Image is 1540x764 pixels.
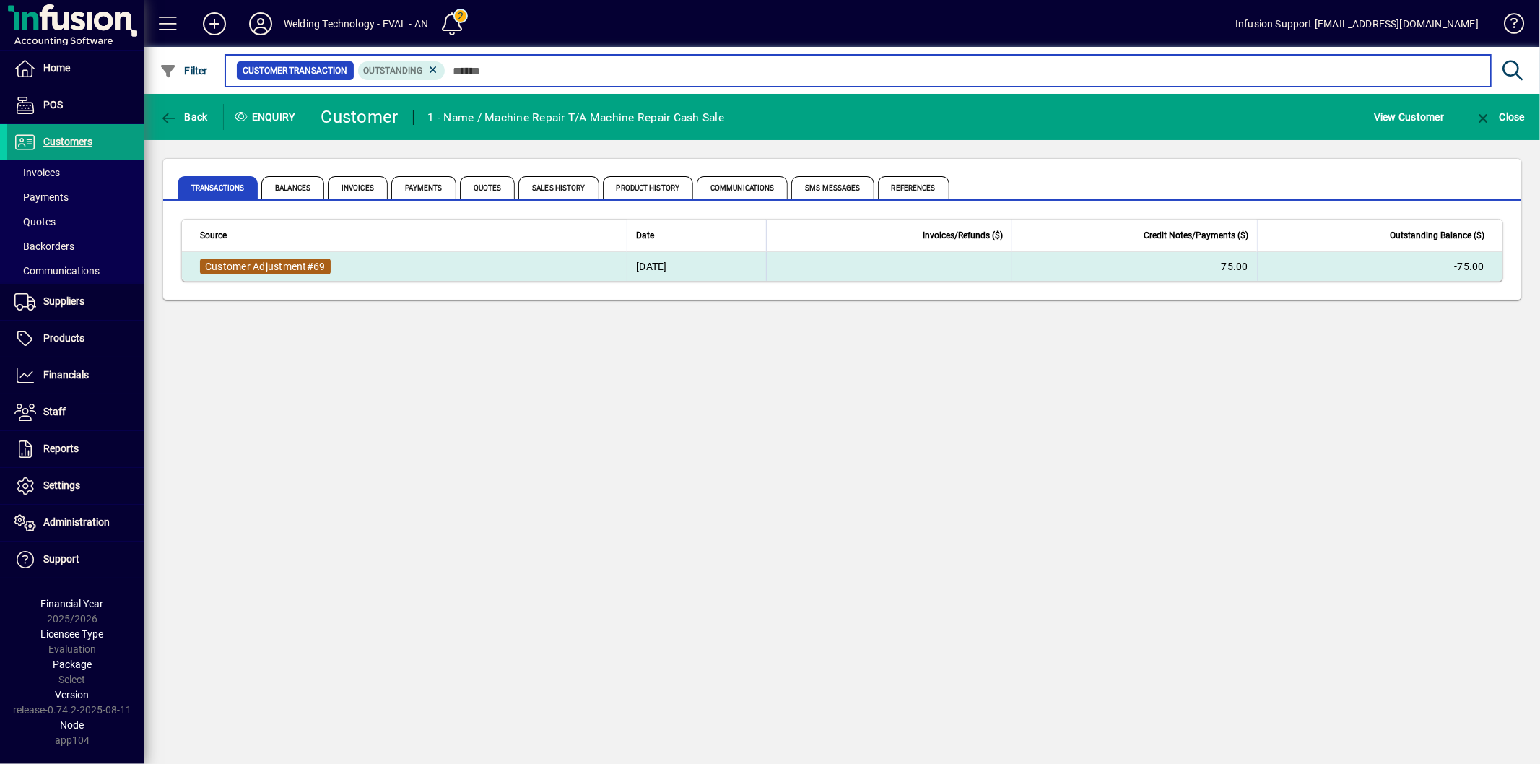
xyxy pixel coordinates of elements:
span: Reports [43,443,79,454]
span: Staff [43,406,66,417]
span: Home [43,62,70,74]
div: Welding Technology - EVAL - AN [284,12,428,35]
span: Support [43,553,79,565]
span: Customers [43,136,92,147]
span: References [878,176,949,199]
span: Payments [14,191,69,203]
a: Communications [7,259,144,283]
a: Financials [7,357,144,394]
td: -75.00 [1257,252,1502,281]
span: 69 [313,261,326,272]
div: Date [636,227,757,243]
span: Financial Year [41,598,104,609]
td: [DATE] [627,252,766,281]
span: Communications [14,265,100,277]
button: Back [156,104,212,130]
span: Filter [160,65,208,77]
span: Outstanding [364,66,423,76]
mat-chip: Outstanding Status: Outstanding [358,61,445,80]
span: Product History [603,176,694,199]
span: Node [61,719,84,731]
span: Outstanding Balance ($) [1390,227,1484,243]
span: Administration [43,516,110,528]
span: Payments [391,176,456,199]
app-page-header-button: Close enquiry [1459,104,1540,130]
a: Quotes [7,209,144,234]
span: SMS Messages [791,176,874,199]
span: View Customer [1374,105,1444,129]
span: Backorders [14,240,74,252]
span: Financials [43,369,89,381]
a: Home [7,51,144,87]
span: Licensee Type [41,628,104,640]
button: Add [191,11,238,37]
a: Support [7,542,144,578]
span: Sales History [518,176,599,199]
span: Back [160,111,208,123]
span: # [307,261,313,272]
button: View Customer [1370,104,1448,130]
a: Suppliers [7,284,144,320]
span: Invoices [14,167,60,178]
span: Settings [43,479,80,491]
a: Staff [7,394,144,430]
span: Version [56,689,90,700]
span: Package [53,659,92,670]
span: Invoices [328,176,388,199]
span: Invoices/Refunds ($) [923,227,1003,243]
td: 75.00 [1012,252,1257,281]
span: Source [200,227,227,243]
app-page-header-button: Back [144,104,224,130]
span: Close [1474,111,1525,123]
button: Filter [156,58,212,84]
span: Quotes [460,176,515,199]
span: Quotes [14,216,56,227]
span: Date [636,227,654,243]
span: Credit Notes/Payments ($) [1144,227,1248,243]
a: Products [7,321,144,357]
span: Suppliers [43,295,84,307]
div: Customer [321,105,399,129]
span: POS [43,99,63,110]
div: Infusion Support [EMAIL_ADDRESS][DOMAIN_NAME] [1235,12,1479,35]
a: Customer Adjustment#69 [200,259,331,274]
span: Customer Transaction [243,64,348,78]
a: Backorders [7,234,144,259]
a: POS [7,87,144,123]
span: Balances [261,176,324,199]
a: Invoices [7,160,144,185]
a: Reports [7,431,144,467]
span: Transactions [178,176,258,199]
div: 1 - Name / Machine Repair T/A Machine Repair Cash Sale [428,106,725,129]
a: Administration [7,505,144,541]
a: Settings [7,468,144,504]
span: Customer Adjustment [205,261,307,272]
span: Products [43,332,84,344]
span: Communications [697,176,788,199]
button: Close [1471,104,1528,130]
a: Knowledge Base [1493,3,1522,50]
div: Enquiry [224,105,310,129]
a: Payments [7,185,144,209]
button: Profile [238,11,284,37]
